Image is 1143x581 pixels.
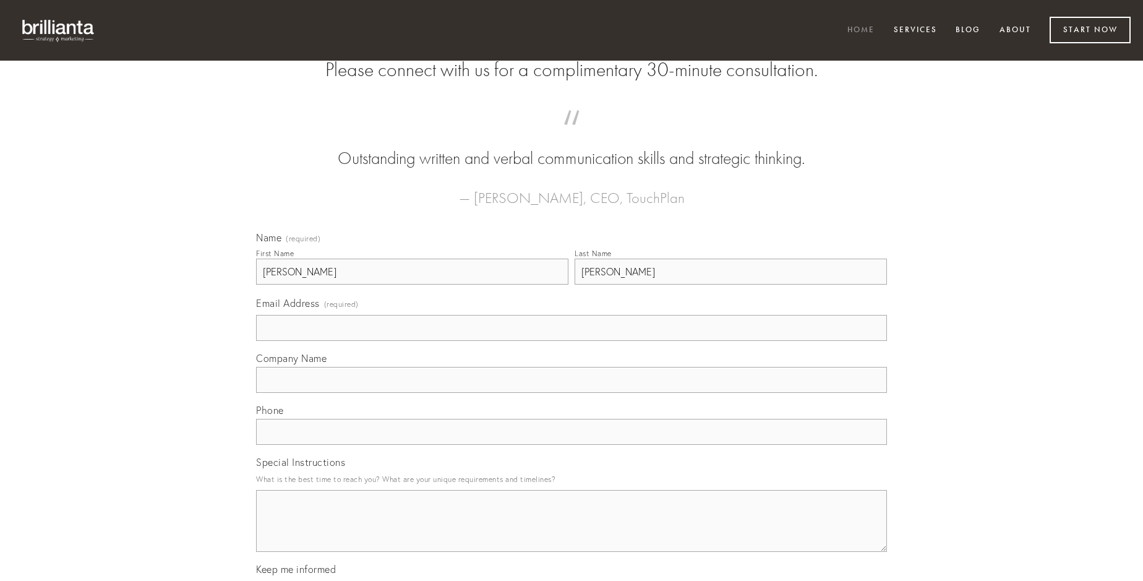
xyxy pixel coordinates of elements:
[256,352,327,364] span: Company Name
[256,58,887,82] h2: Please connect with us for a complimentary 30-minute consultation.
[256,231,281,244] span: Name
[256,297,320,309] span: Email Address
[991,20,1039,41] a: About
[276,171,867,210] figcaption: — [PERSON_NAME], CEO, TouchPlan
[1050,17,1131,43] a: Start Now
[575,249,612,258] div: Last Name
[886,20,945,41] a: Services
[256,456,345,468] span: Special Instructions
[256,563,336,575] span: Keep me informed
[948,20,988,41] a: Blog
[286,235,320,243] span: (required)
[256,471,887,488] p: What is the best time to reach you? What are your unique requirements and timelines?
[256,249,294,258] div: First Name
[324,296,359,312] span: (required)
[256,404,284,416] span: Phone
[12,12,105,48] img: brillianta - research, strategy, marketing
[276,123,867,147] span: “
[839,20,883,41] a: Home
[276,123,867,171] blockquote: Outstanding written and verbal communication skills and strategic thinking.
